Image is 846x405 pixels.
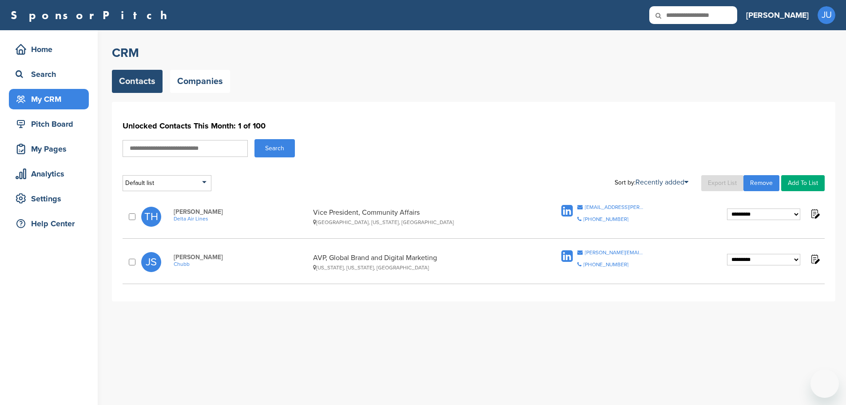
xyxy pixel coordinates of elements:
a: Delta Air Lines [174,216,309,222]
div: Analytics [13,166,89,182]
a: Contacts [112,70,163,93]
div: Settings [13,191,89,207]
span: JS [141,252,161,272]
a: Recently added [635,178,688,187]
div: [PHONE_NUMBER] [584,262,628,267]
a: Search [9,64,89,84]
a: Companies [170,70,230,93]
h2: CRM [112,45,835,61]
div: Pitch Board [13,116,89,132]
a: Remove [743,175,779,191]
img: Notes [809,208,820,219]
div: Search [13,66,89,82]
h1: Unlocked Contacts This Month: 1 of 100 [123,118,825,134]
a: Add To List [781,175,825,191]
iframe: Button to launch messaging window [810,369,839,398]
div: [US_STATE], [US_STATE], [GEOGRAPHIC_DATA] [313,265,525,271]
div: My CRM [13,91,89,107]
div: [PHONE_NUMBER] [584,217,628,222]
a: My Pages [9,139,89,159]
a: [PERSON_NAME] [746,5,809,25]
span: JU [818,6,835,24]
div: AVP, Global Brand and Digital Marketing [313,253,525,271]
div: Help Center [13,216,89,232]
div: [GEOGRAPHIC_DATA], [US_STATE], [GEOGRAPHIC_DATA] [313,219,525,225]
a: Analytics [9,164,89,184]
div: Home [13,41,89,57]
div: [PERSON_NAME][EMAIL_ADDRESS][PERSON_NAME][PERSON_NAME][DOMAIN_NAME] [585,250,644,255]
a: Chubb [174,261,309,267]
span: TH [141,207,161,227]
div: Vice President, Community Affairs [313,208,525,225]
img: Notes [809,253,820,265]
h3: [PERSON_NAME] [746,9,809,21]
a: Home [9,39,89,60]
span: [PERSON_NAME] [174,253,309,261]
a: SponsorPitch [11,9,173,21]
a: Help Center [9,213,89,234]
div: [EMAIL_ADDRESS][PERSON_NAME][DOMAIN_NAME] [585,205,644,210]
a: My CRM [9,89,89,109]
a: Settings [9,188,89,209]
span: [PERSON_NAME] [174,208,309,216]
button: Search [254,139,295,157]
a: Export List [701,175,743,191]
div: Default list [123,175,211,191]
div: My Pages [13,141,89,157]
a: Pitch Board [9,114,89,134]
div: Sort by: [615,179,688,186]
